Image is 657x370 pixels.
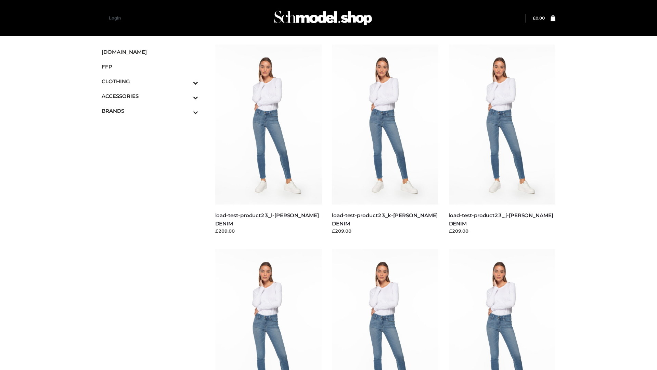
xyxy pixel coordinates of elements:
div: £209.00 [332,227,439,234]
span: CLOTHING [102,77,198,85]
a: £0.00 [533,15,545,21]
span: £ [533,15,536,21]
span: FFP [102,63,198,71]
button: Toggle Submenu [174,89,198,103]
a: BRANDSToggle Submenu [102,103,198,118]
span: BRANDS [102,107,198,115]
a: load-test-product23_k-[PERSON_NAME] DENIM [332,212,438,226]
a: Login [109,15,121,21]
a: load-test-product23_l-[PERSON_NAME] DENIM [215,212,319,226]
div: £209.00 [215,227,322,234]
button: Toggle Submenu [174,103,198,118]
span: ACCESSORIES [102,92,198,100]
a: CLOTHINGToggle Submenu [102,74,198,89]
a: ACCESSORIESToggle Submenu [102,89,198,103]
a: FFP [102,59,198,74]
div: £209.00 [449,227,556,234]
img: Schmodel Admin 964 [272,4,374,32]
a: load-test-product23_j-[PERSON_NAME] DENIM [449,212,553,226]
bdi: 0.00 [533,15,545,21]
a: [DOMAIN_NAME] [102,45,198,59]
button: Toggle Submenu [174,74,198,89]
span: [DOMAIN_NAME] [102,48,198,56]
